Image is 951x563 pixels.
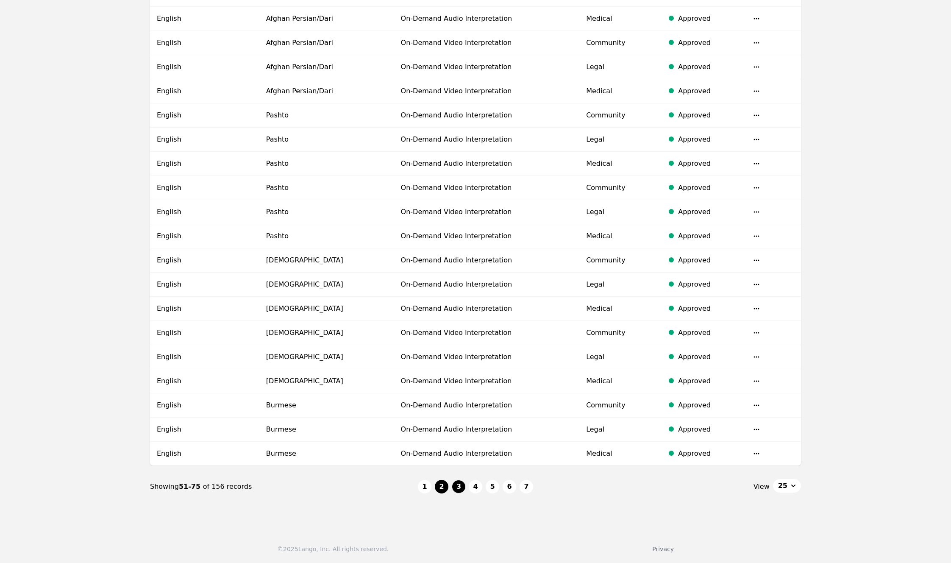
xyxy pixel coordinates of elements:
[259,128,394,152] td: Pashto
[579,273,658,297] td: Legal
[394,152,580,176] td: On-Demand Audio Interpretation
[259,321,394,345] td: [DEMOGRAPHIC_DATA]
[678,328,740,338] div: Approved
[259,393,394,418] td: Burmese
[678,159,740,169] div: Approved
[678,449,740,459] div: Approved
[150,176,259,200] td: English
[394,128,580,152] td: On-Demand Audio Interpretation
[394,442,580,466] td: On-Demand Audio Interpretation
[394,200,580,224] td: On-Demand Video Interpretation
[150,418,259,442] td: English
[259,369,394,393] td: [DEMOGRAPHIC_DATA]
[259,79,394,103] td: Afghan Persian/Dari
[150,248,259,273] td: English
[259,152,394,176] td: Pashto
[259,55,394,79] td: Afghan Persian/Dari
[394,418,580,442] td: On-Demand Audio Interpretation
[678,134,740,145] div: Approved
[579,297,658,321] td: Medical
[394,273,580,297] td: On-Demand Audio Interpretation
[678,62,740,72] div: Approved
[579,103,658,128] td: Community
[678,38,740,48] div: Approved
[394,345,580,369] td: On-Demand Video Interpretation
[579,393,658,418] td: Community
[678,279,740,290] div: Approved
[678,110,740,120] div: Approved
[150,79,259,103] td: English
[277,545,389,553] div: © 2025 Lango, Inc. All rights reserved.
[259,273,394,297] td: [DEMOGRAPHIC_DATA]
[150,321,259,345] td: English
[150,7,259,31] td: English
[394,103,580,128] td: On-Demand Audio Interpretation
[579,55,658,79] td: Legal
[579,248,658,273] td: Community
[579,79,658,103] td: Medical
[259,7,394,31] td: Afghan Persian/Dari
[150,393,259,418] td: English
[579,31,658,55] td: Community
[150,482,418,492] div: Showing of 156 records
[394,321,580,345] td: On-Demand Video Interpretation
[150,345,259,369] td: English
[394,7,580,31] td: On-Demand Audio Interpretation
[579,152,658,176] td: Medical
[259,442,394,466] td: Burmese
[678,352,740,362] div: Approved
[418,480,431,493] button: 1
[520,480,533,493] button: 7
[394,224,580,248] td: On-Demand Video Interpretation
[678,86,740,96] div: Approved
[394,248,580,273] td: On-Demand Audio Interpretation
[394,393,580,418] td: On-Demand Audio Interpretation
[394,176,580,200] td: On-Demand Video Interpretation
[503,480,516,493] button: 6
[394,369,580,393] td: On-Demand Video Interpretation
[259,345,394,369] td: [DEMOGRAPHIC_DATA]
[259,297,394,321] td: [DEMOGRAPHIC_DATA]
[678,207,740,217] div: Approved
[394,31,580,55] td: On-Demand Video Interpretation
[150,224,259,248] td: English
[579,200,658,224] td: Legal
[394,79,580,103] td: On-Demand Video Interpretation
[778,481,787,491] span: 25
[394,297,580,321] td: On-Demand Audio Interpretation
[579,176,658,200] td: Community
[678,255,740,265] div: Approved
[259,418,394,442] td: Burmese
[259,31,394,55] td: Afghan Persian/Dari
[150,273,259,297] td: English
[579,321,658,345] td: Community
[259,248,394,273] td: [DEMOGRAPHIC_DATA]
[579,224,658,248] td: Medical
[579,345,658,369] td: Legal
[394,55,580,79] td: On-Demand Video Interpretation
[150,31,259,55] td: English
[150,442,259,466] td: English
[579,128,658,152] td: Legal
[259,200,394,224] td: Pashto
[678,376,740,386] div: Approved
[678,231,740,241] div: Approved
[579,369,658,393] td: Medical
[773,479,801,493] button: 25
[678,183,740,193] div: Approved
[259,103,394,128] td: Pashto
[678,424,740,435] div: Approved
[150,128,259,152] td: English
[579,442,658,466] td: Medical
[259,176,394,200] td: Pashto
[435,480,448,493] button: 2
[150,369,259,393] td: English
[259,224,394,248] td: Pashto
[150,103,259,128] td: English
[678,14,740,24] div: Approved
[678,400,740,410] div: Approved
[150,466,801,507] nav: Page navigation
[486,480,499,493] button: 5
[579,7,658,31] td: Medical
[754,482,770,492] span: View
